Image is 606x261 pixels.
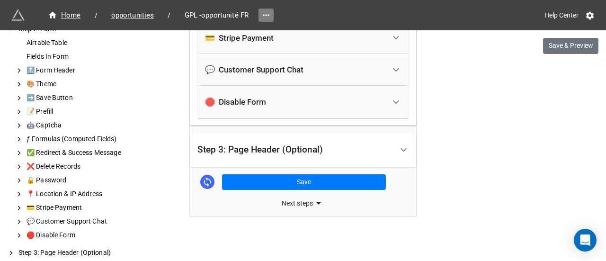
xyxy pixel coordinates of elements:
div: 💳 Stripe Payment [205,33,274,43]
div: Step 3: Page Header (Optional) [197,145,323,154]
div: 💬 Customer Support Chat [205,65,303,74]
a: Sync Base Structure [200,175,214,189]
nav: breadcrumb [38,9,258,21]
div: 💳 Stripe Payment [197,22,409,54]
div: ✅ Redirect & Success Message [25,148,151,158]
div: 💬 Customer Support Chat [197,54,409,86]
div: 🔒 Password [25,175,151,185]
button: Save [222,174,386,190]
div: ƒ Formulas (Computed Fields) [25,134,151,144]
li: / [168,10,170,20]
div: 🔝 Form Header [25,65,151,75]
div: 📝 Prefill [25,107,151,117]
div: Next steps [190,198,416,209]
div: Open Intercom Messenger [574,229,597,252]
div: Step 3: Page Header (Optional) [17,248,151,258]
div: 🛑 Disable Form [197,86,409,118]
div: Airtable Table [25,38,151,48]
div: 💬 Customer Support Chat [25,216,151,226]
a: opportunities [101,9,164,21]
div: Home [48,10,81,21]
div: 🛑 Disable Form [205,97,266,107]
div: 💳 Stripe Payment [25,203,151,213]
div: 🤖 Captcha [25,120,151,130]
div: 🛑 Disable Form [25,230,151,240]
button: Save & Preview [543,38,598,54]
img: miniextensions-icon.73ae0678.png [11,9,25,22]
div: 🎨 Theme [25,79,151,89]
div: ❌ Delete Records [25,162,151,171]
div: Fields In Form [25,52,151,62]
a: Home [38,9,91,21]
div: ➡️ Save Button [25,93,151,103]
span: GPL -opportunité FR [179,10,255,21]
span: opportunities [106,10,160,21]
a: Help Center [538,7,585,24]
div: Step 3: Page Header (Optional) [190,133,416,167]
div: 📍 Location & IP Address [25,189,151,199]
li: / [95,10,98,20]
